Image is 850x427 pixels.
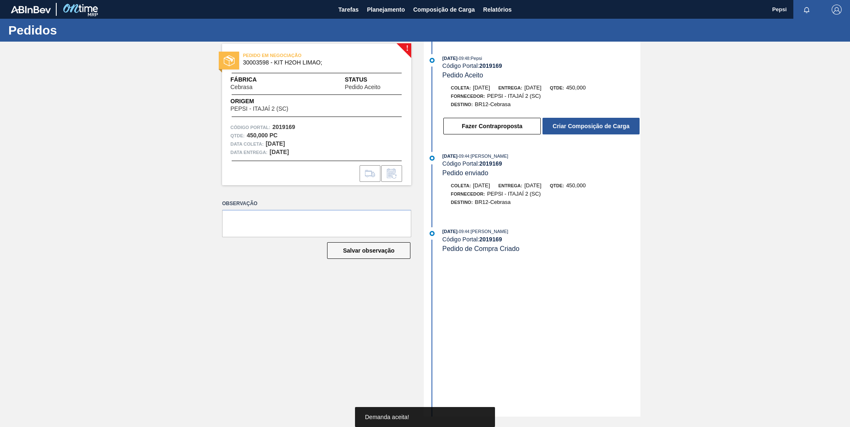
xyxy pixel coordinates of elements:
[430,58,435,63] img: atual
[247,132,277,139] strong: 450,000 PC
[270,149,289,155] strong: [DATE]
[230,140,264,148] span: Data coleta:
[451,191,485,196] span: Fornecedor:
[469,229,508,234] span: : [PERSON_NAME]
[230,84,252,90] span: Cebrasa
[381,165,402,182] div: Informar alteração no pedido
[442,236,640,243] div: Código Portal:
[469,154,508,159] span: : [PERSON_NAME]
[430,231,435,236] img: atual
[11,6,51,13] img: TNhmsLtSVTkK8tSr43FrP2fwEKptu5GPRR3wAAAABJRU5ErkJggg==
[498,183,522,188] span: Entrega:
[451,94,485,99] span: Fornecedor:
[451,200,473,205] span: Destino:
[243,60,394,66] span: 30003598 - KIT H2OH LIMAO;
[524,182,541,189] span: [DATE]
[327,242,410,259] button: Salvar observação
[338,5,359,15] span: Tarefas
[498,85,522,90] span: Entrega:
[442,245,520,252] span: Pedido de Compra Criado
[457,229,469,234] span: - 09:44
[473,84,490,91] span: [DATE]
[442,169,488,176] span: Pedido enviado
[230,132,245,140] span: Qtde :
[451,85,471,90] span: Coleta:
[230,148,267,156] span: Data entrega:
[360,165,380,182] div: Ir para Composição de Carga
[230,97,312,106] span: Origem
[365,414,409,420] span: Demanda aceita!
[442,56,457,61] span: [DATE]
[230,106,288,112] span: PEPSI - ITAJAÍ 2 (SC)
[413,5,475,15] span: Composição de Carga
[479,160,502,167] strong: 2019169
[550,183,564,188] span: Qtde:
[443,118,541,134] button: Fazer Contraproposta
[457,56,469,61] span: - 09:48
[566,84,586,91] span: 450,000
[469,56,482,61] span: : Pepsi
[542,118,640,134] button: Criar Composição de Carga
[442,72,483,79] span: Pedido Aceito
[266,140,285,147] strong: [DATE]
[524,84,541,91] span: [DATE]
[487,93,541,99] span: PEPSI - ITAJAÍ 2 (SC)
[222,198,411,210] label: Observação
[345,75,403,84] span: Status
[243,51,360,60] span: PEDIDO EM NEGOCIAÇÃO
[430,156,435,161] img: atual
[451,183,471,188] span: Coleta:
[793,4,820,15] button: Notificações
[483,5,512,15] span: Relatórios
[550,85,564,90] span: Qtde:
[345,84,380,90] span: Pedido Aceito
[442,229,457,234] span: [DATE]
[475,101,511,107] span: BR12-Cebrasa
[566,182,586,189] span: 450,000
[230,75,279,84] span: Fábrica
[487,191,541,197] span: PEPSI - ITAJAÍ 2 (SC)
[272,124,295,130] strong: 2019169
[479,62,502,69] strong: 2019169
[442,62,640,69] div: Código Portal:
[224,55,235,66] img: status
[473,182,490,189] span: [DATE]
[442,160,640,167] div: Código Portal:
[442,154,457,159] span: [DATE]
[451,102,473,107] span: Destino:
[8,25,156,35] h1: Pedidos
[832,5,842,15] img: Logout
[475,199,511,205] span: BR12-Cebrasa
[230,123,270,132] span: Código Portal:
[479,236,502,243] strong: 2019169
[457,154,469,159] span: - 09:44
[367,5,405,15] span: Planejamento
